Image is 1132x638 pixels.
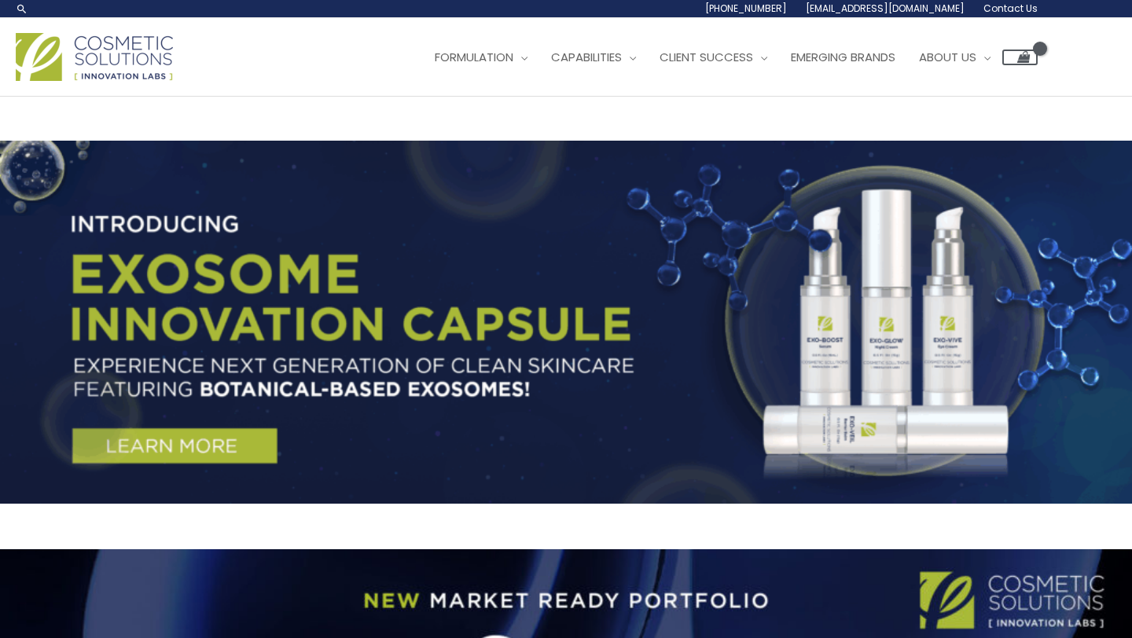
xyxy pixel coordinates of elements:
[16,33,173,81] img: Cosmetic Solutions Logo
[648,34,779,81] a: Client Success
[1002,49,1038,65] a: View Shopping Cart, empty
[16,2,28,15] a: Search icon link
[907,34,1002,81] a: About Us
[806,2,965,15] span: [EMAIL_ADDRESS][DOMAIN_NAME]
[539,34,648,81] a: Capabilities
[551,49,622,65] span: Capabilities
[435,49,513,65] span: Formulation
[983,2,1038,15] span: Contact Us
[423,34,539,81] a: Formulation
[411,34,1038,81] nav: Site Navigation
[705,2,787,15] span: [PHONE_NUMBER]
[660,49,753,65] span: Client Success
[919,49,976,65] span: About Us
[791,49,895,65] span: Emerging Brands
[779,34,907,81] a: Emerging Brands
